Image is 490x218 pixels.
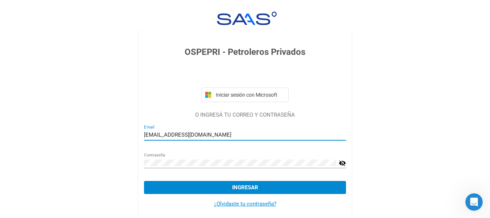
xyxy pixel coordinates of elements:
[232,184,258,191] span: Ingresar
[144,111,346,119] p: O INGRESÁ TU CORREO Y CONTRASEÑA
[214,92,285,98] span: Iniciar sesión con Microsoft
[339,159,346,167] mat-icon: visibility_off
[202,88,289,102] button: Iniciar sesión con Microsoft
[214,201,276,207] a: ¿Olvidaste tu contraseña?
[144,45,346,58] h3: OSPEPRI - Petroleros Privados
[144,181,346,194] button: Ingresar
[198,66,292,82] iframe: Botón de Acceder con Google
[465,193,483,211] iframe: Intercom live chat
